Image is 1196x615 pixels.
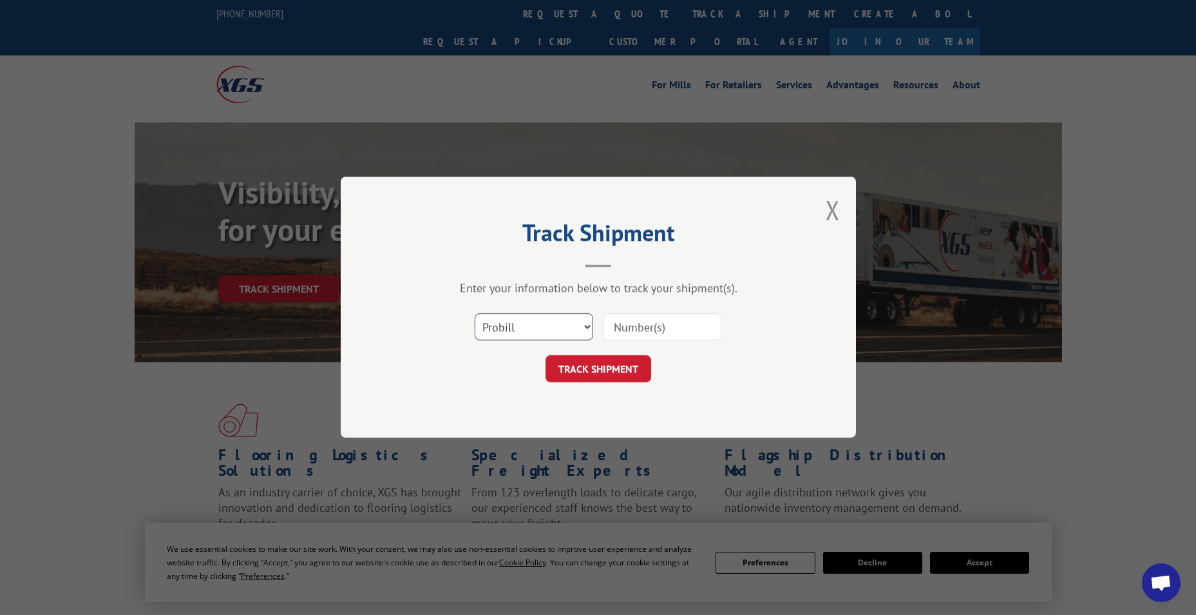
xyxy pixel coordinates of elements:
button: Close modal [826,193,840,227]
button: TRACK SHIPMENT [546,356,651,383]
input: Number(s) [603,314,721,341]
h2: Track Shipment [405,224,792,248]
div: Enter your information below to track your shipment(s). [405,281,792,296]
a: Open chat [1142,563,1181,602]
